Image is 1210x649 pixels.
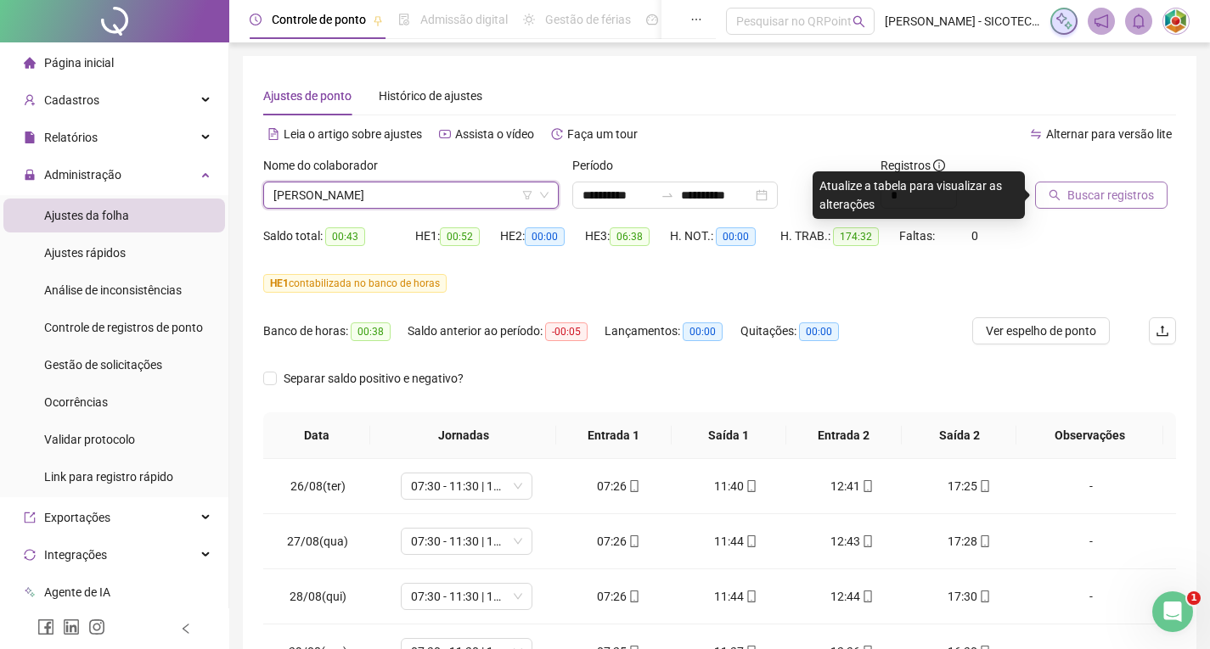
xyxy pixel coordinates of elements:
span: Relatórios [44,131,98,144]
div: 17:28 [925,532,1015,551]
th: Data [263,412,370,459]
span: sun [523,14,535,25]
span: 1 [1187,591,1201,605]
span: 00:00 [683,322,723,341]
span: mobile [627,480,640,492]
span: 00:43 [325,227,365,246]
div: HE 3: [585,227,670,246]
div: - [1041,587,1141,606]
span: mobile [860,480,874,492]
span: Gestão de férias [545,13,631,26]
span: 26/08(ter) [290,479,346,493]
label: Nome do colaborador [263,156,389,175]
div: 11:40 [690,477,780,495]
span: mobile [627,535,640,547]
span: mobile [860,590,874,602]
span: swap [1030,128,1042,140]
span: [PERSON_NAME] - SICOTECH SOLUÇÕES EM TECNOLOGIA [885,12,1040,31]
span: file-text [267,128,279,140]
span: Ajustes rápidos [44,246,126,260]
div: Quitações: [740,322,859,341]
span: bell [1131,14,1146,29]
span: Exportações [44,511,110,524]
span: to [661,188,674,202]
span: Registros [881,156,945,175]
span: dashboard [646,14,658,25]
span: youtube [439,128,451,140]
th: Observações [1016,412,1162,459]
span: Página inicial [44,56,114,70]
button: Ver espelho de ponto [972,317,1110,344]
span: 00:00 [799,322,839,341]
span: mobile [744,535,757,547]
img: sparkle-icon.fc2bf0ac1784a2077858766a79e2daf3.svg [1055,12,1073,31]
span: facebook [37,618,54,635]
span: Faça um tour [567,127,638,141]
span: search [1049,189,1061,201]
span: Controle de registros de ponto [44,321,203,334]
span: file [24,131,36,143]
div: Saldo anterior ao período: [408,322,605,341]
iframe: Intercom live chat [1152,591,1193,632]
span: Faltas: [899,229,937,243]
div: 17:25 [925,477,1015,495]
span: Ajustes de ponto [263,89,352,103]
span: Observações [1030,426,1149,445]
span: mobile [977,590,991,602]
span: clock-circle [250,14,262,25]
span: info-circle [933,159,945,171]
span: Cadastros [44,93,99,107]
span: Análise de inconsistências [44,283,182,297]
label: Período [572,156,624,175]
div: 12:41 [808,477,898,495]
span: Integrações [44,548,107,562]
div: - [1041,477,1141,495]
span: linkedin [63,618,80,635]
div: Atualize a tabela para visualizar as alterações [813,171,1025,219]
th: Saída 1 [672,412,787,459]
div: 07:26 [574,532,664,551]
span: 27/08(qua) [287,534,348,548]
span: down [539,190,549,200]
span: contabilizada no banco de horas [263,274,447,293]
div: HE 1: [415,227,500,246]
span: notification [1094,14,1109,29]
span: 06:38 [610,227,650,246]
span: Agente de IA [44,585,110,599]
span: lock [24,169,36,181]
span: 00:38 [351,322,391,341]
span: pushpin [373,15,383,25]
span: 174:32 [833,227,879,246]
span: HE 1 [270,277,289,289]
div: HE 2: [500,227,585,246]
span: 00:00 [525,227,565,246]
span: Ocorrências [44,395,108,409]
th: Jornadas [370,412,555,459]
span: 0 [971,229,978,243]
span: Leia o artigo sobre ajustes [284,127,422,141]
div: H. NOT.: [670,227,780,246]
span: file-done [398,14,410,25]
span: mobile [860,535,874,547]
span: 07:30 - 11:30 | 12:30 - 17:30 [411,584,522,609]
div: 11:44 [690,587,780,606]
span: mobile [977,535,991,547]
span: Ajustes da folha [44,209,129,222]
span: Histórico de ajustes [379,89,482,103]
div: Saldo total: [263,227,415,246]
span: upload [1156,324,1169,338]
span: left [180,623,192,635]
th: Entrada 1 [556,412,672,459]
span: mobile [744,590,757,602]
div: 07:26 [574,587,664,606]
span: Separar saldo positivo e negativo? [277,369,470,388]
span: -00:05 [545,322,588,341]
th: Entrada 2 [786,412,902,459]
span: Gestão de solicitações [44,358,162,372]
button: Buscar registros [1035,182,1168,209]
div: 11:44 [690,532,780,551]
span: Ver espelho de ponto [986,322,1096,340]
span: filter [522,190,532,200]
span: mobile [744,480,757,492]
span: swap-right [661,188,674,202]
